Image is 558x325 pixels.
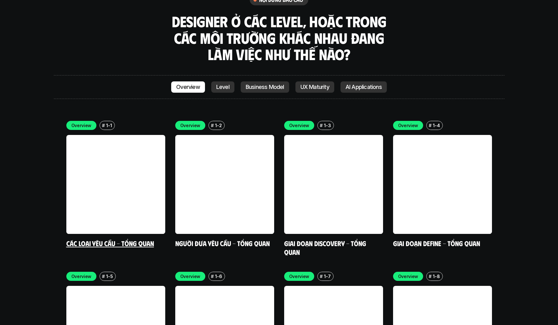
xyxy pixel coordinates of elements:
h6: # [102,274,105,279]
h6: # [429,123,432,128]
p: Overview [180,122,201,129]
h6: # [429,274,432,279]
p: 1-7 [324,273,330,280]
a: Level [211,81,234,93]
p: Overview [289,122,310,129]
h6: # [211,274,214,279]
p: AI Applications [346,84,382,90]
p: 1-6 [215,273,222,280]
a: Các loại yêu cầu - Tổng quan [66,239,154,247]
h6: # [320,274,323,279]
a: Giai đoạn Discovery - Tổng quan [284,239,368,256]
p: Overview [71,273,92,280]
a: AI Applications [340,81,387,93]
p: Overview [180,273,201,280]
a: Người đưa yêu cầu - Tổng quan [175,239,270,247]
p: 1-4 [433,122,440,129]
p: 1-1 [106,122,112,129]
h6: # [320,123,323,128]
p: Overview [398,122,418,129]
p: Level [216,84,229,90]
p: 1-3 [324,122,331,129]
p: Business Model [246,84,284,90]
p: Overview [289,273,310,280]
p: 1-5 [106,273,113,280]
a: Overview [171,81,205,93]
a: Giai đoạn Define - Tổng quan [393,239,480,247]
p: Overview [71,122,92,129]
a: Business Model [241,81,289,93]
p: 1-8 [433,273,440,280]
h6: # [211,123,214,128]
p: Overview [398,273,418,280]
p: 1-2 [215,122,222,129]
h3: Designer ở các level, hoặc trong các môi trường khác nhau đang làm việc như thế nào? [170,13,389,63]
h6: # [102,123,105,128]
p: UX Maturity [300,84,329,90]
a: UX Maturity [295,81,334,93]
p: Overview [176,84,200,90]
